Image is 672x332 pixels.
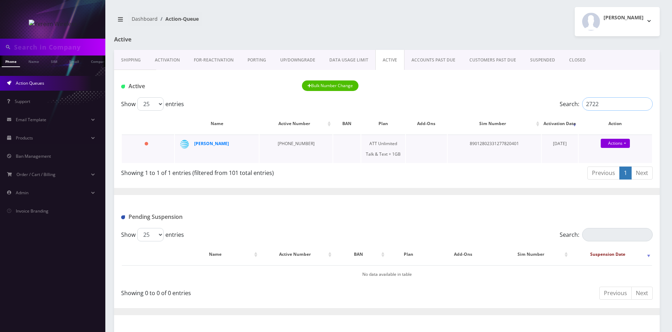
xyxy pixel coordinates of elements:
span: Ban Management [16,153,51,159]
button: [PERSON_NAME] [575,7,660,36]
a: Phone [2,56,20,67]
a: Email [66,56,83,66]
span: Action Queues [16,80,44,86]
a: UP/DOWNGRADE [273,50,322,70]
label: Show entries [121,228,184,241]
span: Admin [16,190,28,196]
select: Showentries [137,228,164,241]
a: Activation [148,50,187,70]
td: ATT Unlimited Talk & Text + 1GB [361,135,405,163]
nav: breadcrumb [114,12,382,32]
span: Order / Cart / Billing [17,171,55,177]
span: Email Template [16,117,46,123]
label: Search: [560,97,653,111]
a: Shipping [114,50,148,70]
th: Sim Number: activate to sort column ascending [448,113,541,134]
td: [PHONE_NUMBER] [259,135,332,163]
a: PORTING [241,50,273,70]
span: Support [15,98,30,104]
a: Previous [599,287,632,300]
td: No data available in table [122,265,652,283]
a: Actions [601,139,630,148]
th: Suspension Date: activate to sort column ascending [570,244,652,265]
input: Search: [582,97,653,111]
img: Yereim Wireless [29,20,77,28]
img: Pending Suspension [121,215,125,219]
h1: Pending Suspension [121,214,291,220]
a: DATA USAGE LIMIT [322,50,375,70]
a: 1 [619,167,632,180]
th: Sim Number: activate to sort column ascending [496,244,569,265]
a: Dashboard [132,15,158,22]
a: ACTIVE [375,50,404,70]
input: Search in Company [14,40,104,54]
h1: Active [114,36,289,43]
a: Company [87,56,111,66]
a: SUSPENDED [523,50,562,70]
th: Activation Date: activate to sort column ascending [542,113,578,134]
h2: [PERSON_NAME] [604,15,644,21]
th: Name: activate to sort column ascending [175,244,259,265]
th: Plan [387,244,430,265]
a: Next [631,287,653,300]
a: [PERSON_NAME] [194,141,229,147]
th: Name [175,113,259,134]
a: ACCOUNTS PAST DUE [404,50,462,70]
th: Add-Ons [406,113,447,134]
a: CUSTOMERS PAST DUE [462,50,523,70]
a: FOR-REActivation [187,50,241,70]
a: Name [25,56,42,66]
a: Next [631,167,653,180]
label: Show entries [121,97,184,111]
h1: Active [121,83,291,90]
select: Showentries [137,97,164,111]
a: SIM [47,56,61,66]
label: Search: [560,228,653,241]
a: CLOSED [562,50,593,70]
th: Active Number: activate to sort column ascending [260,244,333,265]
th: Action [579,113,652,134]
th: Active Number: activate to sort column ascending [259,113,332,134]
th: Plan [361,113,405,134]
span: Products [16,135,33,141]
th: BAN [333,113,361,134]
button: Bulk Number Change [302,80,359,91]
input: Search: [582,228,653,241]
th: BAN: activate to sort column ascending [334,244,386,265]
div: Showing 1 to 1 of 1 entries (filtered from 101 total entries) [121,166,382,177]
th: Add-Ons [431,244,495,265]
img: Active [121,85,125,89]
td: 89012802331277820401 [448,135,541,163]
span: Invoice Branding [16,208,48,214]
a: Previous [587,167,620,180]
span: [DATE] [553,141,567,147]
li: Action-Queue [158,15,199,22]
div: Showing 0 to 0 of 0 entries [121,286,382,297]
